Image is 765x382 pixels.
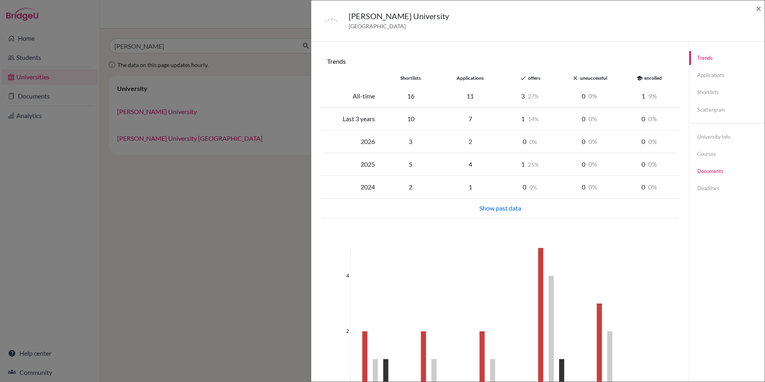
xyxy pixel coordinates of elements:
div: 3 [381,137,441,146]
span: 27 [528,93,539,100]
div: 2024 [321,182,381,192]
div: 16 [381,91,441,101]
span: 0 [648,138,657,145]
div: 0 [560,182,620,192]
span: unsuccessful [580,75,607,81]
div: 0 [560,114,620,124]
div: 0 [560,159,620,169]
div: 2 [440,137,500,146]
span: 0 [648,115,657,122]
h6: Trends [327,57,673,65]
span: 25 [528,161,539,168]
div: All-time [321,91,381,101]
text: 4 [346,273,349,279]
h5: [PERSON_NAME] University [349,10,449,22]
text: 2 [346,329,349,335]
span: 14 [528,116,539,122]
img: default-university-logo-42dd438d0b49c2174d4c41c49dcd67eec2da6d16b3a2f6d5de70cc347232e317.png [321,10,342,32]
div: 11 [440,91,500,101]
div: 7 [440,114,500,124]
a: Shortlists [689,85,765,99]
span: 0 [530,184,537,191]
div: 0 [620,159,679,169]
div: Last 3 years [321,114,381,124]
span: 0 [530,138,537,145]
span: enrolled [644,75,662,81]
div: 10 [381,114,441,124]
a: University info [689,130,765,144]
span: 0 [588,160,597,168]
div: 1 [500,114,560,124]
div: 2026 [321,137,381,146]
a: Trends [689,51,765,65]
div: 1 [500,159,560,169]
div: 0 [560,91,620,101]
span: 0 [588,138,597,145]
div: 0 [560,137,620,146]
div: shortlists [381,75,441,82]
i: done [520,75,526,81]
a: Courses [689,147,765,161]
div: 2025 [321,159,381,169]
div: 0 [500,182,560,192]
span: offers [528,75,540,81]
span: 0 [648,160,657,168]
a: Documents [689,164,765,178]
div: 5 [381,159,441,169]
span: × [756,2,761,14]
span: 9 [648,92,657,100]
div: 1 [440,182,500,192]
div: 0 [620,182,679,192]
span: 0 [648,183,657,191]
div: 1 [620,91,679,101]
i: school [636,75,643,81]
div: 0 [620,137,679,146]
span: 0 [588,92,597,100]
a: Applications [689,68,765,82]
div: applications [440,75,500,82]
span: [GEOGRAPHIC_DATA] [349,22,449,30]
a: Scattergram [689,103,765,117]
div: Show past data [326,203,674,213]
button: Close [756,4,761,13]
div: 2 [381,182,441,192]
span: 0 [588,115,597,122]
div: 0 [500,137,560,146]
div: 0 [620,114,679,124]
span: 0 [588,183,597,191]
i: close [572,75,579,81]
div: 4 [440,159,500,169]
div: 3 [500,91,560,101]
a: Deadlines [689,181,765,195]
